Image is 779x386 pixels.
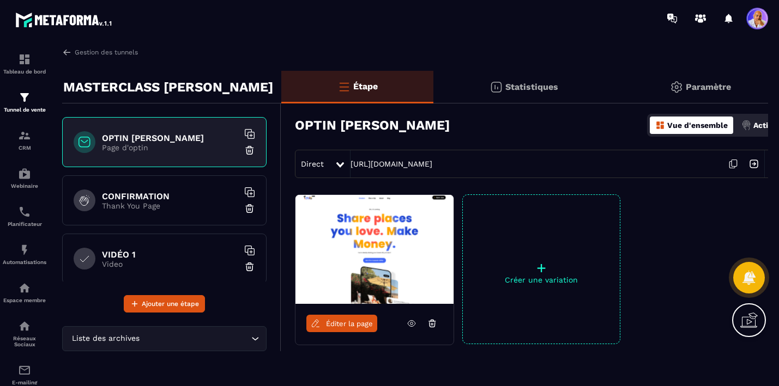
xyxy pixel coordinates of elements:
[18,129,31,142] img: formation
[353,81,378,91] p: Étape
[3,107,46,113] p: Tunnel de vente
[142,298,199,309] span: Ajouter une étape
[3,259,46,265] p: Automatisations
[142,333,249,345] input: Search for option
[18,167,31,180] img: automations
[102,201,238,210] p: Thank You Page
[670,81,683,94] img: setting-gr.5f69749f.svg
[505,82,558,92] p: Statistiques
[655,120,665,130] img: dashboard-orange.40269519.svg
[62,47,138,57] a: Gestion des tunnels
[295,195,454,304] img: image
[62,326,267,351] div: Search for option
[69,333,142,345] span: Liste des archives
[463,260,620,275] p: +
[306,315,377,332] a: Éditer la page
[463,275,620,284] p: Créer une variation
[244,203,255,214] img: trash
[18,243,31,256] img: automations
[3,121,46,159] a: formationformationCRM
[3,335,46,347] p: Réseaux Sociaux
[18,205,31,218] img: scheduler
[244,145,255,156] img: trash
[3,83,46,121] a: formationformationTunnel de vente
[351,160,432,168] a: [URL][DOMAIN_NAME]
[102,133,238,143] h6: OPTIN [PERSON_NAME]
[102,191,238,201] h6: CONFIRMATION
[3,235,46,273] a: automationsautomationsAutomatisations
[3,379,46,385] p: E-mailing
[3,273,46,311] a: automationsautomationsEspace membre
[3,197,46,235] a: schedulerschedulerPlanificateur
[62,47,72,57] img: arrow
[63,76,273,98] p: MASTERCLASS [PERSON_NAME]
[124,295,205,313] button: Ajouter une étape
[3,145,46,151] p: CRM
[18,364,31,377] img: email
[102,143,238,152] p: Page d'optin
[3,45,46,83] a: formationformationTableau de bord
[667,121,728,130] p: Vue d'ensemble
[244,261,255,272] img: trash
[490,81,503,94] img: stats.20deebd0.svg
[3,221,46,227] p: Planificateur
[102,260,238,268] p: Video
[3,159,46,197] a: automationsautomationsWebinaire
[741,120,751,130] img: actions.d6e523a2.png
[744,154,764,174] img: arrow-next.bcc2205e.svg
[3,297,46,303] p: Espace membre
[326,320,373,328] span: Éditer la page
[3,311,46,356] a: social-networksocial-networkRéseaux Sociaux
[337,80,351,93] img: bars-o.4a397970.svg
[3,69,46,75] p: Tableau de bord
[18,320,31,333] img: social-network
[295,118,450,133] h3: OPTIN [PERSON_NAME]
[301,160,324,168] span: Direct
[686,82,731,92] p: Paramètre
[102,249,238,260] h6: VIDÉO 1
[18,53,31,66] img: formation
[18,281,31,295] img: automations
[3,183,46,189] p: Webinaire
[18,91,31,104] img: formation
[15,10,113,29] img: logo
